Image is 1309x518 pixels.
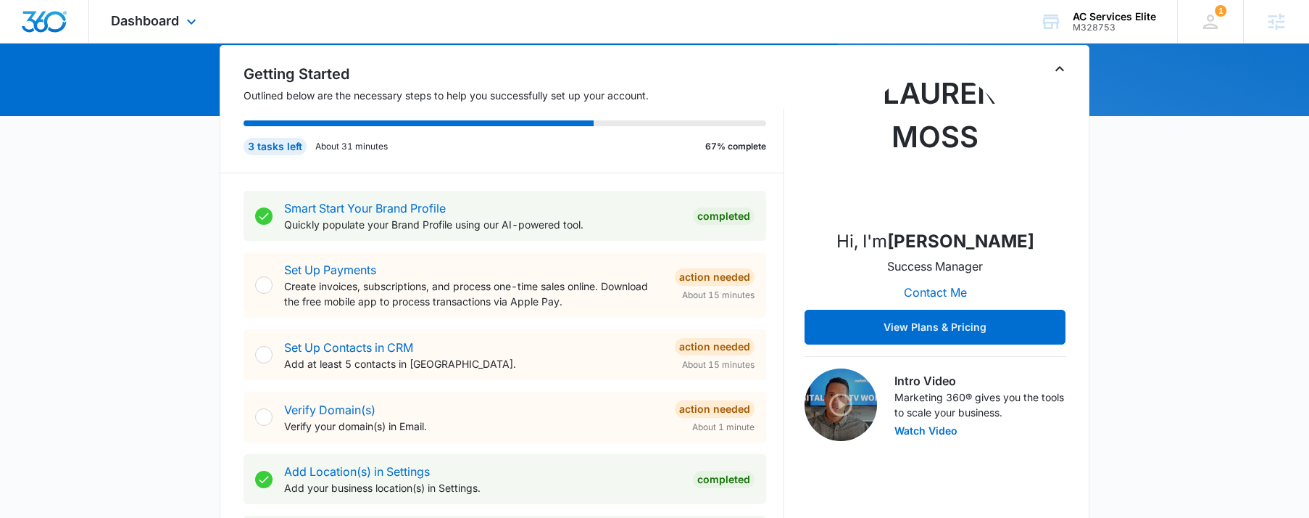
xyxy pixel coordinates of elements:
[284,340,413,355] a: Set Up Contacts in CRM
[682,358,755,371] span: About 15 minutes
[1073,22,1156,33] div: account id
[244,63,784,85] h2: Getting Started
[894,426,957,436] button: Watch Video
[887,231,1034,252] strong: [PERSON_NAME]
[805,369,877,441] img: Intro Video
[693,207,755,225] div: Completed
[1215,5,1226,17] div: notifications count
[675,400,755,418] div: Action Needed
[284,419,663,434] p: Verify your domain(s) in Email.
[284,279,663,309] p: Create invoices, subscriptions, and process one-time sales online. Download the free mobile app t...
[284,464,430,479] a: Add Location(s) in Settings
[284,480,681,496] p: Add your business location(s) in Settings.
[894,390,1065,420] p: Marketing 360® gives you the tools to scale your business.
[887,258,983,275] p: Success Manager
[284,201,446,215] a: Smart Start Your Brand Profile
[693,471,755,488] div: Completed
[315,140,388,153] p: About 31 minutes
[1051,60,1068,78] button: Toggle Collapse
[682,289,755,302] span: About 15 minutes
[692,421,755,434] span: About 1 minute
[889,275,981,310] button: Contact Me
[284,263,376,277] a: Set Up Payments
[836,229,1034,255] p: Hi, I'm
[111,13,179,28] span: Dashboard
[675,268,755,286] div: Action Needed
[863,72,1007,217] img: Lauren Moss
[1073,11,1156,22] div: account name
[894,372,1065,390] h3: Intro Video
[1215,5,1226,17] span: 1
[805,310,1065,345] button: View Plans & Pricing
[705,140,766,153] p: 67% complete
[675,338,755,355] div: Action Needed
[284,356,663,371] p: Add at least 5 contacts in [GEOGRAPHIC_DATA].
[284,217,681,232] p: Quickly populate your Brand Profile using our AI-powered tool.
[244,88,784,103] p: Outlined below are the necessary steps to help you successfully set up your account.
[244,138,307,155] div: 3 tasks left
[284,403,375,417] a: Verify Domain(s)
